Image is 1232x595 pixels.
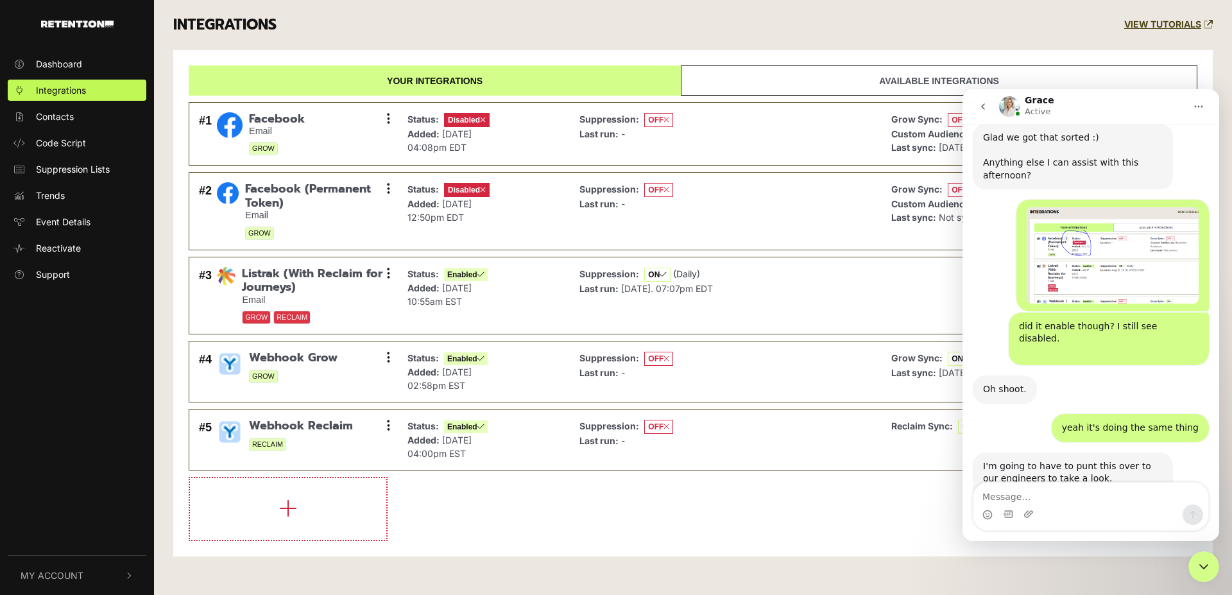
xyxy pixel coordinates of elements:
[11,393,246,415] textarea: Message…
[579,435,619,446] strong: Last run:
[249,142,278,155] span: GROW
[963,89,1219,541] iframe: Intercom live chat
[407,198,440,209] strong: Added:
[891,128,978,139] strong: Custom Audiences:
[8,159,146,180] a: Suppression Lists
[579,283,619,294] strong: Last run:
[199,112,212,156] div: #1
[644,352,673,366] span: OFF
[249,438,286,451] span: RECLAIM
[249,419,353,433] span: Webhook Reclaim
[242,267,388,295] span: Listrak (With Reclaim for Journeys)
[579,420,639,431] strong: Suppression:
[891,184,943,194] strong: Grow Sync:
[579,352,639,363] strong: Suppression:
[891,420,953,431] strong: Reclaim Sync:
[199,351,212,392] div: #4
[8,80,146,101] a: Integrations
[220,415,241,436] button: Send a message…
[1124,19,1213,30] a: VIEW TUTORIALS
[217,267,235,286] img: Listrak (With Reclaim for Journeys)
[8,106,146,127] a: Contacts
[407,420,439,431] strong: Status:
[1188,551,1219,582] iframe: Intercom live chat
[644,268,671,282] span: ON
[407,435,440,445] strong: Added:
[407,366,440,377] strong: Added:
[245,227,274,240] span: GROW
[621,128,625,139] span: -
[891,212,936,223] strong: Last sync:
[407,128,440,139] strong: Added:
[939,367,1029,378] span: [DATE]. 01:07pm EDT
[579,198,619,209] strong: Last run:
[273,311,311,324] span: RECLAIM
[407,184,439,194] strong: Status:
[621,435,625,446] span: -
[939,212,988,223] span: Not synced
[61,420,71,430] button: Upload attachment
[579,128,619,139] strong: Last run:
[217,112,243,138] img: Facebook
[444,420,488,433] span: Enabled
[621,367,625,378] span: -
[199,419,212,460] div: #5
[891,198,978,209] strong: Custom Audiences:
[36,162,110,176] span: Suppression Lists
[21,569,83,582] span: My Account
[249,370,278,383] span: GROW
[199,267,212,324] div: #3
[948,352,974,366] span: ON
[444,268,488,281] span: Enabled
[217,351,243,377] img: Webhook Grow
[245,210,388,221] small: Email
[621,283,713,294] span: [DATE]. 07:07pm EDT
[36,241,81,255] span: Reactivate
[8,264,146,285] a: Support
[40,420,51,430] button: Gif picker
[681,65,1197,96] a: Available integrations
[199,182,212,239] div: #2
[36,57,82,71] span: Dashboard
[8,556,146,595] button: My Account
[891,142,936,153] strong: Last sync:
[36,189,65,202] span: Trends
[217,182,239,204] img: Facebook (Permanent Token)
[21,371,200,472] div: I'm going to have to punt this over to our engineers to take a look. If possible, can you remove ...
[189,65,681,96] a: Your integrations
[407,352,439,363] strong: Status:
[36,268,70,281] span: Support
[36,110,74,123] span: Contacts
[444,113,490,127] span: Disabled
[444,352,488,365] span: Enabled
[8,185,146,206] a: Trends
[644,420,673,434] span: OFF
[407,435,472,459] span: [DATE] 04:00pm EST
[245,182,388,210] span: Facebook (Permanent Token)
[249,112,305,126] span: Facebook
[673,268,700,279] span: (Daily)
[644,113,673,127] span: OFF
[249,126,305,137] small: Email
[217,419,243,445] img: Webhook Reclaim
[36,136,86,150] span: Code Script
[621,198,625,209] span: -
[579,184,639,194] strong: Suppression:
[36,215,90,229] span: Event Details
[579,367,619,378] strong: Last run:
